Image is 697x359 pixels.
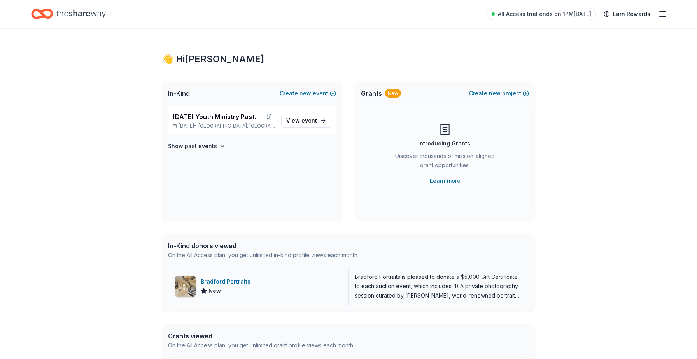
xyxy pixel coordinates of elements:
a: All Access trial ends on 1PM[DATE] [487,8,596,20]
span: event [301,117,317,124]
p: [DATE] • [173,123,275,129]
div: Introducing Grants! [418,139,472,148]
span: [DATE] Youth Ministry Pasta Fundraiser [173,112,263,121]
span: New [208,286,221,296]
img: Image for Bradford Portraits [175,276,196,297]
button: Createnewproject [469,89,529,98]
div: Bradford Portraits is pleased to donate a $5,000 Gift Certificate to each auction event, which in... [355,272,523,300]
button: Show past events [168,142,226,151]
a: Earn Rewards [599,7,655,21]
div: Grants viewed [168,331,354,341]
div: On the All Access plan, you get unlimited in-kind profile views each month. [168,250,359,260]
a: Learn more [430,176,461,186]
span: Grants [361,89,382,98]
span: [GEOGRAPHIC_DATA], [GEOGRAPHIC_DATA] [198,123,275,129]
div: On the All Access plan, you get unlimited grant profile views each month. [168,341,354,350]
h4: Show past events [168,142,217,151]
span: In-Kind [168,89,190,98]
button: Createnewevent [280,89,336,98]
div: Bradford Portraits [201,277,254,286]
a: View event [281,114,331,128]
div: 👋 Hi [PERSON_NAME] [162,53,535,65]
span: new [299,89,311,98]
div: Discover thousands of mission-aligned grant opportunities. [392,151,498,173]
div: In-Kind donors viewed [168,241,359,250]
span: new [489,89,501,98]
span: All Access trial ends on 1PM[DATE] [498,9,591,19]
span: View [286,116,317,125]
div: New [385,89,401,98]
a: Home [31,5,106,23]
